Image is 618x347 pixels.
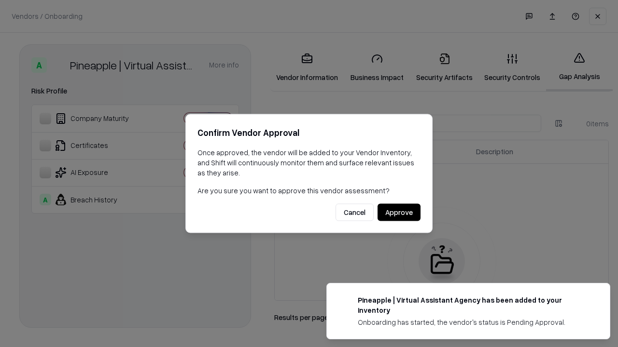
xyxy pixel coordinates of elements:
[338,295,350,307] img: trypineapple.com
[197,126,421,140] h2: Confirm Vendor Approval
[358,317,587,327] div: Onboarding has started, the vendor's status is Pending Approval.
[197,147,421,178] p: Once approved, the vendor will be added to your Vendor Inventory, and Shift will continuously mon...
[358,295,587,315] div: Pineapple | Virtual Assistant Agency has been added to your inventory
[336,204,374,221] button: Cancel
[378,204,421,221] button: Approve
[197,186,421,196] p: Are you sure you want to approve this vendor assessment?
